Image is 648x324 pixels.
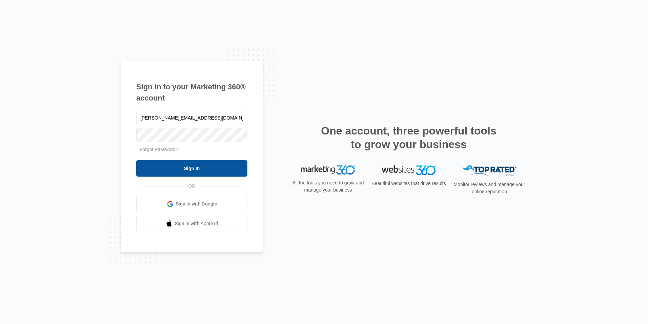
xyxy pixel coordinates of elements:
span: OR [184,183,200,190]
span: Sign in with Google [176,200,217,208]
input: Sign In [136,160,247,177]
span: Sign in with Apple Id [175,220,218,227]
a: Sign in with Google [136,196,247,212]
h1: Sign in to your Marketing 360® account [136,81,247,104]
p: Beautiful websites that drive results [371,180,447,187]
img: Top Rated Local [462,165,517,177]
a: Sign in with Apple Id [136,216,247,232]
h2: One account, three powerful tools to grow your business [319,124,499,151]
p: All the tools you need to grow and manage your business [290,179,366,194]
input: Email [136,111,247,125]
img: Marketing 360 [301,165,355,175]
img: Websites 360 [382,165,436,175]
p: Monitor reviews and manage your online reputation [451,181,527,195]
a: Forgot Password? [140,147,178,152]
